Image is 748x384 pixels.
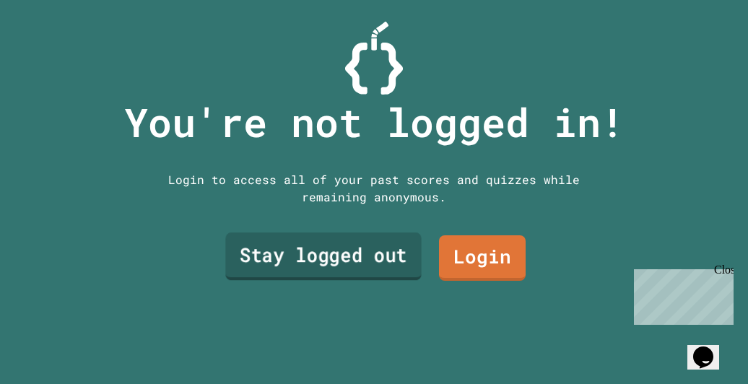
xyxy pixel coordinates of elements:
p: You're not logged in! [124,92,625,152]
a: Stay logged out [225,232,421,280]
img: Logo.svg [345,22,403,95]
iframe: chat widget [687,326,734,370]
a: Login [439,235,526,281]
div: Login to access all of your past scores and quizzes while remaining anonymous. [157,171,591,206]
div: Chat with us now!Close [6,6,100,92]
iframe: chat widget [628,263,734,325]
